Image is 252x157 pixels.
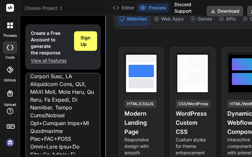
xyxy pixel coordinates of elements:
span: Sign Up [81,35,91,48]
textarea: Loremip Dolo Sitametcon Adipisci Elitsed Do EIU, TEMP Inc Utla Etdol Magnaaliqua Enimadmi Ven Qui... [26,74,100,154]
div: Websites [117,12,150,26]
label: threads [3,33,17,38]
div: HTML/CSS/JS [124,100,156,108]
h4: Modern Landing Page [124,109,158,136]
button: Editor [110,3,137,12]
p: Custom styles for theme enhancement [176,136,209,156]
div: CSS/WordPress [176,100,210,108]
h1: Create a Free Account to generate the response [31,30,69,56]
button: Preview [137,3,169,12]
button: Download [207,6,243,16]
h4: WordPress Custom CSS [176,109,209,136]
label: Upload [4,102,16,107]
div: Web Apps [151,12,186,26]
label: code [6,55,15,60]
label: GitHub [4,78,16,83]
div: Games [188,12,215,26]
span: Choose Project [25,5,63,11]
div: APIs [216,12,239,26]
p: View all Features [31,57,69,64]
img: signin [5,137,16,148]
